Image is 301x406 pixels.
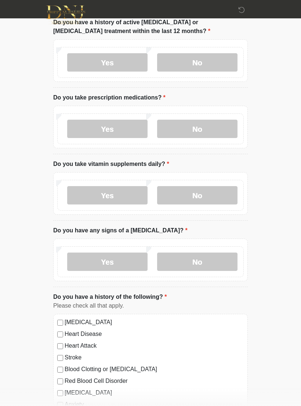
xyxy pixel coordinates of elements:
label: Blood Clotting or [MEDICAL_DATA] [65,365,244,374]
input: Blood Clotting or [MEDICAL_DATA] [57,367,63,373]
label: Yes [67,53,148,72]
div: Please check all that apply. [53,301,248,310]
label: No [157,120,237,138]
label: [MEDICAL_DATA] [65,388,244,397]
label: No [157,253,237,271]
input: [MEDICAL_DATA] [57,320,63,326]
label: Do you have a history of the following? [53,293,167,301]
input: Red Blood Cell Disorder [57,378,63,384]
label: Do you take prescription medications? [53,93,166,102]
label: Yes [67,120,148,138]
label: Yes [67,186,148,204]
label: Heart Attack [65,341,244,350]
label: [MEDICAL_DATA] [65,318,244,327]
label: Do you have any signs of a [MEDICAL_DATA]? [53,226,188,235]
label: No [157,186,237,204]
input: Heart Disease [57,331,63,337]
label: Stroke [65,353,244,362]
label: Red Blood Cell Disorder [65,377,244,385]
label: Do you take vitamin supplements daily? [53,160,169,168]
input: [MEDICAL_DATA] [57,390,63,396]
label: No [157,53,237,72]
label: Heart Disease [65,330,244,338]
img: DNJ Med Boutique Logo [46,6,85,24]
input: Stroke [57,355,63,361]
label: Yes [67,253,148,271]
input: Heart Attack [57,343,63,349]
